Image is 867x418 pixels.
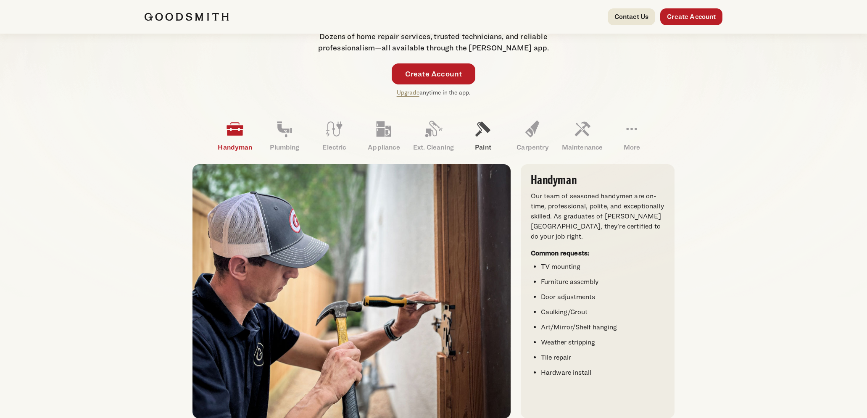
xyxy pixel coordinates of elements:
[531,191,664,242] p: Our team of seasoned handymen are on-time, professional, polite, and exceptionally skilled. As gr...
[210,114,260,158] a: Handyman
[408,142,458,152] p: Ext. Cleaning
[541,352,664,363] li: Tile repair
[359,114,408,158] a: Appliance
[557,114,607,158] a: Maintenance
[458,114,508,158] a: Paint
[541,337,664,347] li: Weather stripping
[309,142,359,152] p: Electric
[660,8,722,25] a: Create Account
[408,114,458,158] a: Ext. Cleaning
[607,142,656,152] p: More
[210,142,260,152] p: Handyman
[309,114,359,158] a: Electric
[531,174,664,186] h3: Handyman
[508,114,557,158] a: Carpentry
[541,322,664,332] li: Art/Mirror/Shelf hanging
[359,142,408,152] p: Appliance
[392,63,476,84] a: Create Account
[608,8,656,25] a: Contact Us
[541,368,664,378] li: Hardware install
[557,142,607,152] p: Maintenance
[541,307,664,317] li: Caulking/Grout
[260,142,309,152] p: Plumbing
[508,142,557,152] p: Carpentry
[397,88,471,97] p: anytime in the app.
[541,262,664,272] li: TV mounting
[607,114,656,158] a: More
[145,13,229,21] img: Goodsmith
[397,89,419,96] a: Upgrade
[260,114,309,158] a: Plumbing
[541,277,664,287] li: Furniture assembly
[318,32,549,52] span: Dozens of home repair services, trusted technicians, and reliable professionalism—all available t...
[531,249,590,257] strong: Common requests:
[541,292,664,302] li: Door adjustments
[458,142,508,152] p: Paint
